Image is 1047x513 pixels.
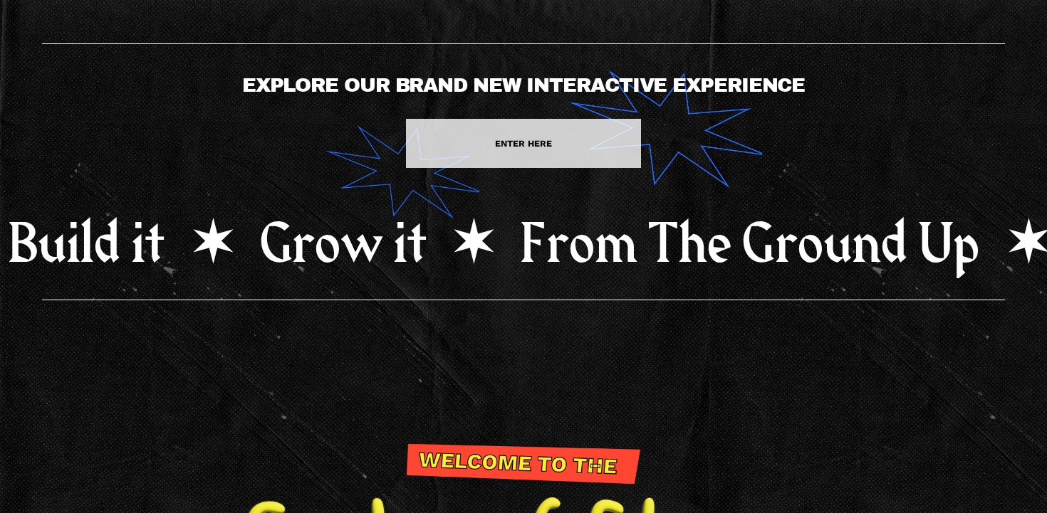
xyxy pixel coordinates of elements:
tspan: • [191,208,234,279]
tspan: Grow it [259,208,427,279]
h4: EXPLORE OUR BRAND NEW INTERACTIVE EXPERIENCE [163,75,884,97]
a: ENTER HERE [406,119,641,168]
tspan: Build it [7,208,165,279]
tspan: • [452,208,494,279]
tspan: From The Ground Up [519,208,979,280]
